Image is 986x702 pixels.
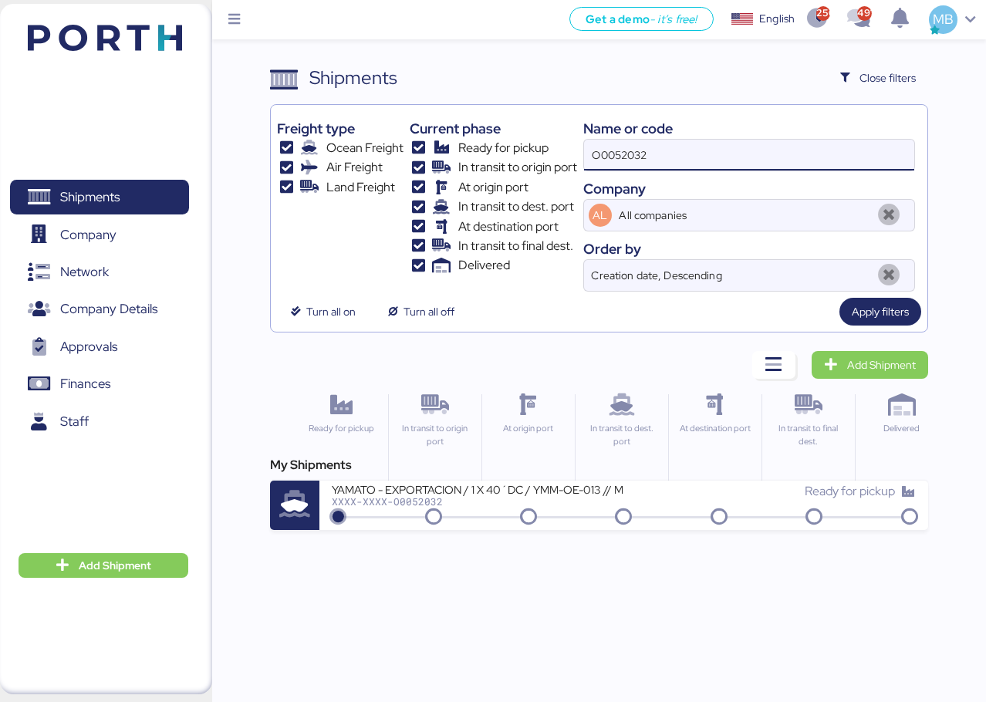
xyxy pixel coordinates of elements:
[326,178,395,197] span: Land Freight
[458,139,549,157] span: Ready for pickup
[862,422,941,435] div: Delivered
[10,404,189,440] a: Staff
[60,224,116,246] span: Company
[326,158,383,177] span: Air Freight
[10,366,189,402] a: Finances
[759,11,795,27] div: English
[60,373,110,395] span: Finances
[458,197,574,216] span: In transit to dest. port
[805,483,895,499] span: Ready for pickup
[847,356,916,374] span: Add Shipment
[593,207,607,224] span: AL
[10,180,189,215] a: Shipments
[309,64,397,92] div: Shipments
[458,237,573,255] span: In transit to final dest.
[10,255,189,290] a: Network
[859,69,916,87] span: Close filters
[812,351,928,379] a: Add Shipment
[306,302,356,321] span: Turn all on
[583,238,915,259] div: Order by
[616,200,870,231] input: AL
[277,298,368,326] button: Turn all on
[583,178,915,199] div: Company
[270,456,928,474] div: My Shipments
[583,118,915,139] div: Name or code
[10,329,189,365] a: Approvals
[60,336,117,358] span: Approvals
[79,556,151,575] span: Add Shipment
[839,298,921,326] button: Apply filters
[221,7,248,33] button: Menu
[828,64,928,92] button: Close filters
[301,422,381,435] div: Ready for pickup
[675,422,755,435] div: At destination port
[10,292,189,327] a: Company Details
[10,217,189,252] a: Company
[60,261,109,283] span: Network
[488,422,568,435] div: At origin port
[332,496,623,507] div: XXXX-XXXX-O0052032
[458,178,528,197] span: At origin port
[458,158,577,177] span: In transit to origin port
[768,422,848,448] div: In transit to final dest.
[458,256,510,275] span: Delivered
[374,298,467,326] button: Turn all off
[332,482,623,495] div: YAMATO - EXPORTACION / 1 X 40´DC / YMM-OE-013 // MBL: MEXA48367800
[458,218,559,236] span: At destination port
[410,118,577,139] div: Current phase
[60,298,157,320] span: Company Details
[933,9,954,29] span: MB
[326,139,404,157] span: Ocean Freight
[60,410,89,433] span: Staff
[19,553,188,578] button: Add Shipment
[404,302,454,321] span: Turn all off
[60,186,120,208] span: Shipments
[277,118,403,139] div: Freight type
[852,302,909,321] span: Apply filters
[582,422,661,448] div: In transit to dest. port
[395,422,474,448] div: In transit to origin port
